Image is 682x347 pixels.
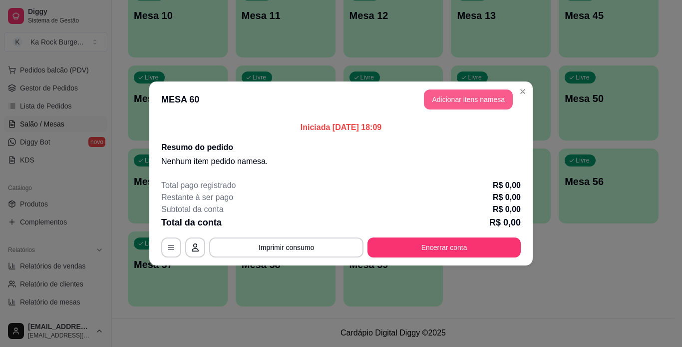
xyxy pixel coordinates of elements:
p: Iniciada [DATE] 18:09 [161,121,521,133]
p: R$ 0,00 [493,179,521,191]
p: Total pago registrado [161,179,236,191]
p: Total da conta [161,215,222,229]
header: MESA 60 [149,81,533,117]
button: Encerrar conta [367,237,521,257]
p: Nenhum item pedido na mesa . [161,155,521,167]
p: Restante à ser pago [161,191,233,203]
p: R$ 0,00 [493,191,521,203]
p: R$ 0,00 [489,215,521,229]
h2: Resumo do pedido [161,141,521,153]
p: Subtotal da conta [161,203,224,215]
p: R$ 0,00 [493,203,521,215]
button: Adicionar itens namesa [424,89,513,109]
button: Imprimir consumo [209,237,363,257]
button: Close [515,83,531,99]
